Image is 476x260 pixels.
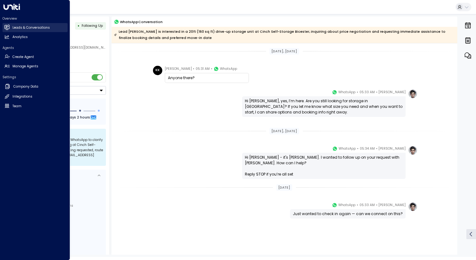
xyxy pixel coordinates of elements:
div: • [78,22,80,30]
a: Integrations [2,92,68,101]
span: • [193,66,194,72]
span: WhatsApp [339,146,356,152]
span: • [376,89,378,95]
h2: Team [12,104,21,109]
h2: Integrations [12,94,32,99]
a: Company Data [2,82,68,92]
div: Just wanted to check in again — can we connect on this? [293,211,403,217]
span: • [357,89,358,95]
span: WhatsApp [338,89,355,95]
div: Lead [PERSON_NAME] is interested in a 20ft (160 sq ft) drive-up storage unit at Cinch Self-Storag... [114,29,455,41]
span: 05:33 AM [359,89,375,95]
span: WhatsApp Conversation [120,19,163,25]
span: 05:34 AM [360,146,375,152]
div: Hi [PERSON_NAME], yes, I’m here. Are you still looking for storage in [GEOGRAPHIC_DATA]? If you l... [245,98,403,115]
div: Anyone there? [168,75,246,81]
span: WhatsApp [338,202,355,208]
span: [PERSON_NAME] [165,66,192,72]
a: Manage Agents [2,62,68,71]
span: [PERSON_NAME] [378,89,406,95]
span: • [376,202,378,208]
h2: Overview [2,16,68,21]
a: Analytics [2,33,68,42]
span: • [211,66,212,72]
img: profile-logo.png [408,202,417,211]
a: Leads & Conversations [2,23,68,32]
h2: Agents [2,46,68,50]
h2: Leads & Conversations [12,25,50,30]
h2: Manage Agents [12,64,38,69]
span: • [357,146,359,152]
span: • [357,202,358,208]
div: [DATE] [276,184,292,191]
div: KK [153,66,162,75]
span: 05:33 AM [359,202,375,208]
img: profile-logo.png [408,89,417,99]
span: Following Up [82,23,103,28]
div: [DATE], [DATE] [269,48,299,55]
div: Hi [PERSON_NAME] - it's [PERSON_NAME]. I wanted to follow up on your request with [PERSON_NAME]. ... [245,155,403,177]
span: • [376,146,378,152]
img: profile-logo.png [408,146,417,155]
span: WhatsApp [220,66,237,72]
h2: Create Agent [12,55,34,60]
a: Create Agent [2,52,68,61]
span: [PERSON_NAME] [378,202,406,208]
h2: Settings [2,75,68,79]
div: [DATE], [DATE] [269,128,299,135]
span: [PERSON_NAME] [378,146,406,152]
span: 05:31 AM [196,66,210,72]
a: Team [2,102,68,111]
h2: Analytics [12,35,28,40]
h2: Company Data [13,84,38,89]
